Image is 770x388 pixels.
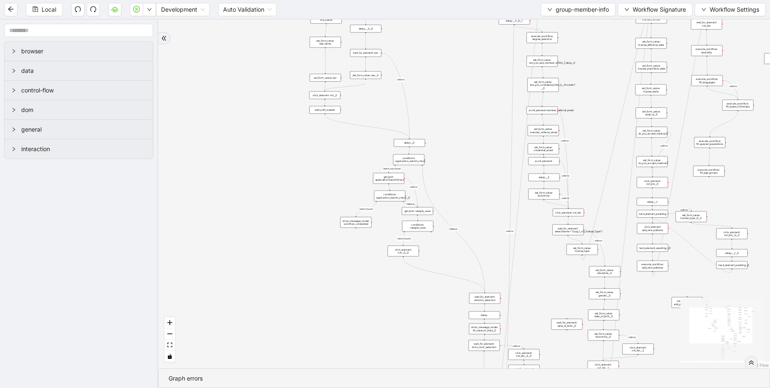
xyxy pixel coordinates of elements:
[309,91,340,99] div: click_element: nxt__0
[356,202,376,216] g: Edge from conditions: application_submit_check__0 to show_message_modal: workflow_completed
[551,319,582,330] div: wait_for_element: date_of_birth__0
[112,6,118,12] span: cloud-server
[21,47,146,56] span: browser
[653,14,707,276] g: Edge from execute_workflow: add_new_address to wait_for_element: nxt_btn
[651,50,651,61] g: Edge from set_form_value: license_effective_date to set_form_value: license_expiration_date
[636,62,667,72] div: set_form_value: license_expiration_date
[636,12,667,23] div: set_form_value: license_number
[691,75,723,86] div: execute_workflow: fill_languages
[542,67,543,77] g: Edge from set_form_value: can_you_see_member_within_7_days__0 to set_form_value: Are_you_consider...
[164,317,175,328] button: zoom in
[552,224,584,235] div: wait_for_element: select[name="Copy_1_of_License_Type"]
[161,35,167,41] span: double-right
[589,266,620,277] div: set_form_value: discipline__0
[636,107,667,118] div: set_form_value: caqh_id__0
[637,244,668,252] div: hard_element_awaiting:__0
[624,7,629,12] span: down
[340,217,372,228] div: show_message_modal: workflow_completed
[350,71,381,79] div: set_form_value: ssn__0
[373,173,404,184] div: get_text: applicationSubmitCheck
[353,231,359,236] span: plus-circle
[403,202,417,206] g: Edge from conditions: application_submit_check__0 to get_text: reapply_case
[553,209,584,216] div: click_element: nxt_btn
[528,189,559,199] div: set_form_value: taxonomy
[528,174,559,182] div: delay:__3
[716,261,748,269] div: hard_element_awaiting:__1
[635,85,666,95] div: set_form_value: license_state
[325,25,326,36] g: Edge from set_form_value: first_name to set_form_value: last_name
[589,289,620,299] div: set_form_value: gender__0
[528,143,559,154] div: set_form_value: credential_email
[164,351,175,362] button: toggle interactivity
[527,32,558,43] div: execute_workflow: degree_selection
[21,86,146,95] span: control-flow
[528,157,559,165] div: scroll_element:
[90,6,97,12] span: redo
[484,335,484,339] g: Edge from show_message_modal: fill_network_field__0 to wait_for_element: brick_mort_selection
[695,3,766,16] button: downWorkflow Settings
[566,244,598,255] div: set_form_value: license_type
[669,208,691,214] g: Edge from hard_element_awaiting: to set_form_value: license_type__0__0
[5,81,153,100] div: control-flow
[393,154,425,165] div: conditions: application_submit_check
[547,7,552,12] span: down
[707,87,738,99] g: Edge from execute_workflow: fill_languages to execute_workflow: fill_types_of_therapy
[676,211,707,222] div: set_form_value: license_type__0__0
[310,13,342,24] div: set_form_value: first_name
[365,16,365,24] g: Edge from click_element: nxt to delay:__2__0
[310,37,341,47] div: set_form_value: last_name
[394,139,425,147] div: delay:__0
[748,360,754,366] span: double-right
[551,319,582,330] div: wait_for_element: date_of_birth__0plus-circle
[568,217,569,224] g: Edge from click_element: nxt_btn to wait_for_element: select[name="Copy_1_of_License_Type"]
[582,7,651,260] g: Edge from set_form_value: license_type to set_form_value: license_number
[527,56,558,67] div: set_form_value: can_you_see_member_within_7_days__0
[636,38,667,49] div: set_form_value: license_effective_date
[556,5,609,14] span: group-member-info
[514,25,542,32] g: Edge from delay:__4__0__1 to execute_workflow: degree_selection
[161,3,205,16] span: Development
[710,5,759,14] span: Workflow Settings
[409,147,410,153] g: Edge from delay:__0 to conditions: application_submit_check
[429,235,434,240] span: plus-circle
[26,3,63,16] button: saveLocal
[402,221,433,231] div: conditions: reapply_case
[636,156,668,167] div: set_form_value: do_you_accept_medicaid
[542,115,543,124] g: Edge from scroll_element:member_referral_email to set_form_value: member_referral_email
[588,361,619,372] div: click_element: nxt_btn__1
[691,19,722,30] div: wait_for_element: nxt_btn
[389,184,390,189] g: Edge from get_text: applicationSubmitCheck to conditions: application_submit_check__0
[716,228,748,239] div: click_element: nxt_btn__0__0
[637,198,668,206] div: delay:__1
[543,155,544,156] g: Edge from set_form_value: credential_email to scroll_element:
[75,6,81,12] span: undo
[309,106,340,114] div: wait_until_loaded:
[374,191,405,201] div: conditions: application_submit_check__0
[325,83,365,90] g: Edge from set_form_value: ssn__0 to click_element: nxt__0
[469,311,500,319] div: delay:
[691,223,732,227] g: Edge from set_form_value: license_type__0__0 to click_element: nxt_btn__0__0
[5,100,153,119] div: dom
[747,363,769,368] a: React Flow attribution
[11,147,16,152] span: right
[691,45,723,56] div: execute_workflow: specialty
[509,365,540,376] div: wait_for_element: brick_mort_selection__0
[310,74,341,82] div: set_form_value: ssn
[508,349,539,360] div: click_element: nxt_btn__3__0
[637,223,668,234] div: click_element: add_new_address
[722,99,753,110] div: execute_workflow: fill_types_of_therapy
[4,3,17,16] button: arrow-left
[528,125,559,136] div: set_form_value: member_referral_email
